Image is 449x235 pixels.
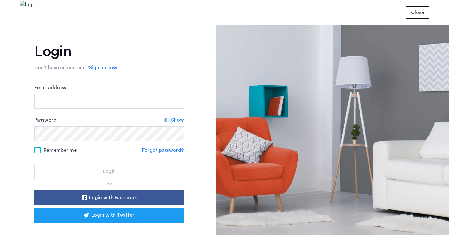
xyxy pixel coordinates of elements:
[103,168,116,175] span: Login
[411,9,424,16] span: Close
[106,182,112,186] span: or
[34,190,184,205] button: button
[142,146,184,154] a: Forgot password?
[34,65,89,70] span: Don’t have an account?
[44,146,77,154] span: Remember me
[34,116,56,124] label: Password
[34,84,66,91] label: Email address
[406,6,429,19] button: button
[34,44,184,59] h1: Login
[91,211,134,219] span: Login with Twitter
[34,164,184,179] button: button
[34,208,184,223] button: button
[89,64,117,71] a: Sign up now
[171,116,184,124] span: Show
[20,1,36,24] img: logo
[89,194,137,201] span: Login with Facebook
